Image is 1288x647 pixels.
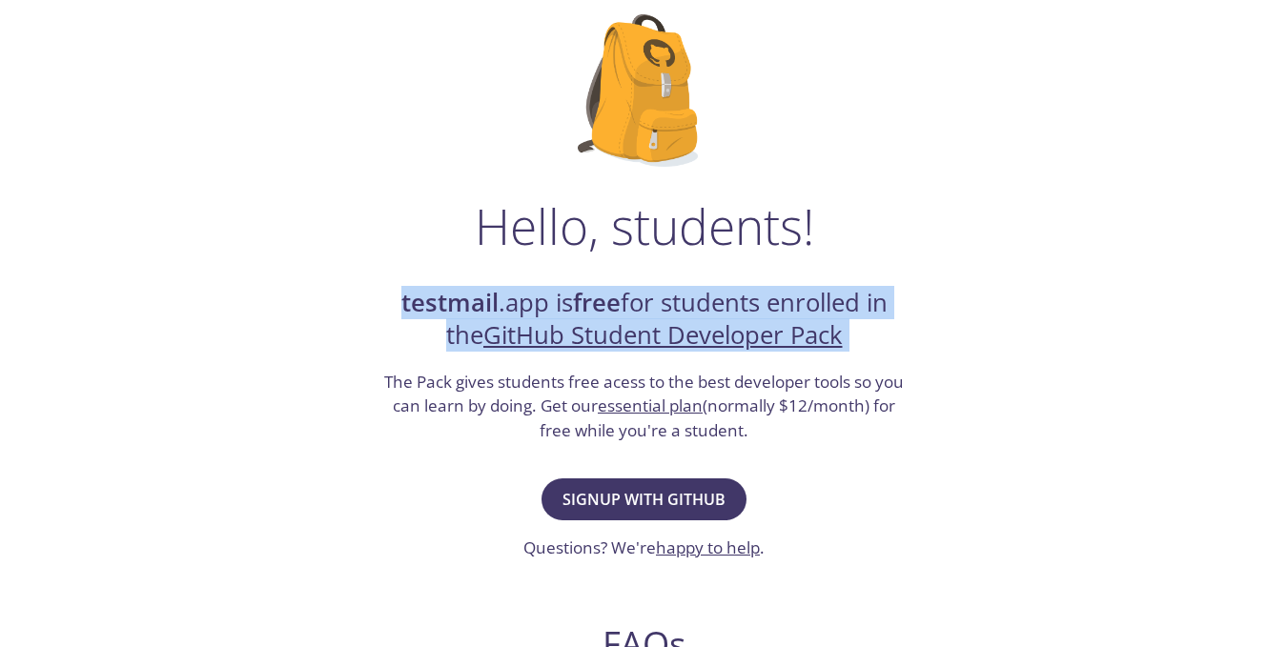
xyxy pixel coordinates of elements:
button: Signup with GitHub [542,478,746,520]
span: Signup with GitHub [562,486,726,513]
a: GitHub Student Developer Pack [483,318,843,352]
a: essential plan [598,394,703,416]
strong: free [573,286,621,319]
h3: The Pack gives students free acess to the best developer tools so you can learn by doing. Get our... [382,370,907,443]
a: happy to help [656,536,760,558]
img: github-student-backpack.png [578,14,710,167]
strong: testmail [401,286,499,319]
h2: .app is for students enrolled in the [382,287,907,353]
h3: Questions? We're . [523,536,765,560]
h1: Hello, students! [475,197,814,254]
